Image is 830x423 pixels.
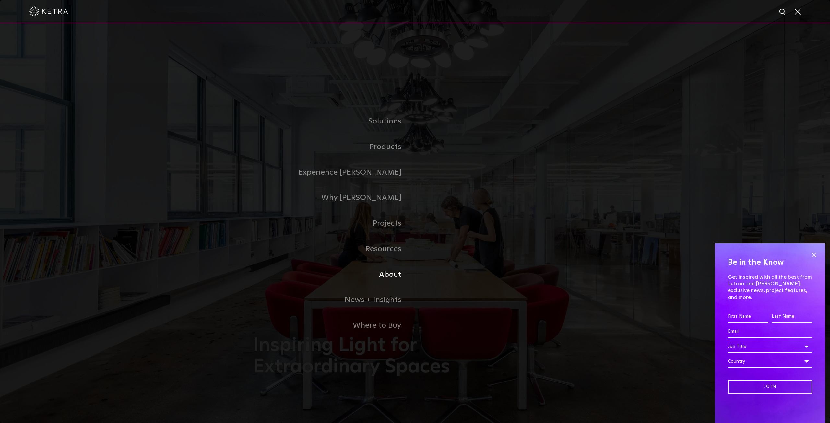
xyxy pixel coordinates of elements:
[779,8,787,16] img: search icon
[728,340,812,353] div: Job Title
[29,6,68,16] img: ketra-logo-2019-white
[728,256,812,269] h4: Be in the Know
[253,109,577,338] div: Navigation Menu
[253,134,415,160] a: Products
[253,313,415,338] a: Where to Buy
[728,325,812,338] input: Email
[728,274,812,301] p: Get inspired with all the best from Lutron and [PERSON_NAME]: exclusive news, project features, a...
[728,311,768,323] input: First Name
[253,109,415,134] a: Solutions
[253,262,415,288] a: About
[772,311,812,323] input: Last Name
[253,287,415,313] a: News + Insights
[253,211,415,236] a: Projects
[253,236,415,262] a: Resources
[728,380,812,394] input: Join
[253,160,415,185] a: Experience [PERSON_NAME]
[728,355,812,368] div: Country
[253,185,415,211] a: Why [PERSON_NAME]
